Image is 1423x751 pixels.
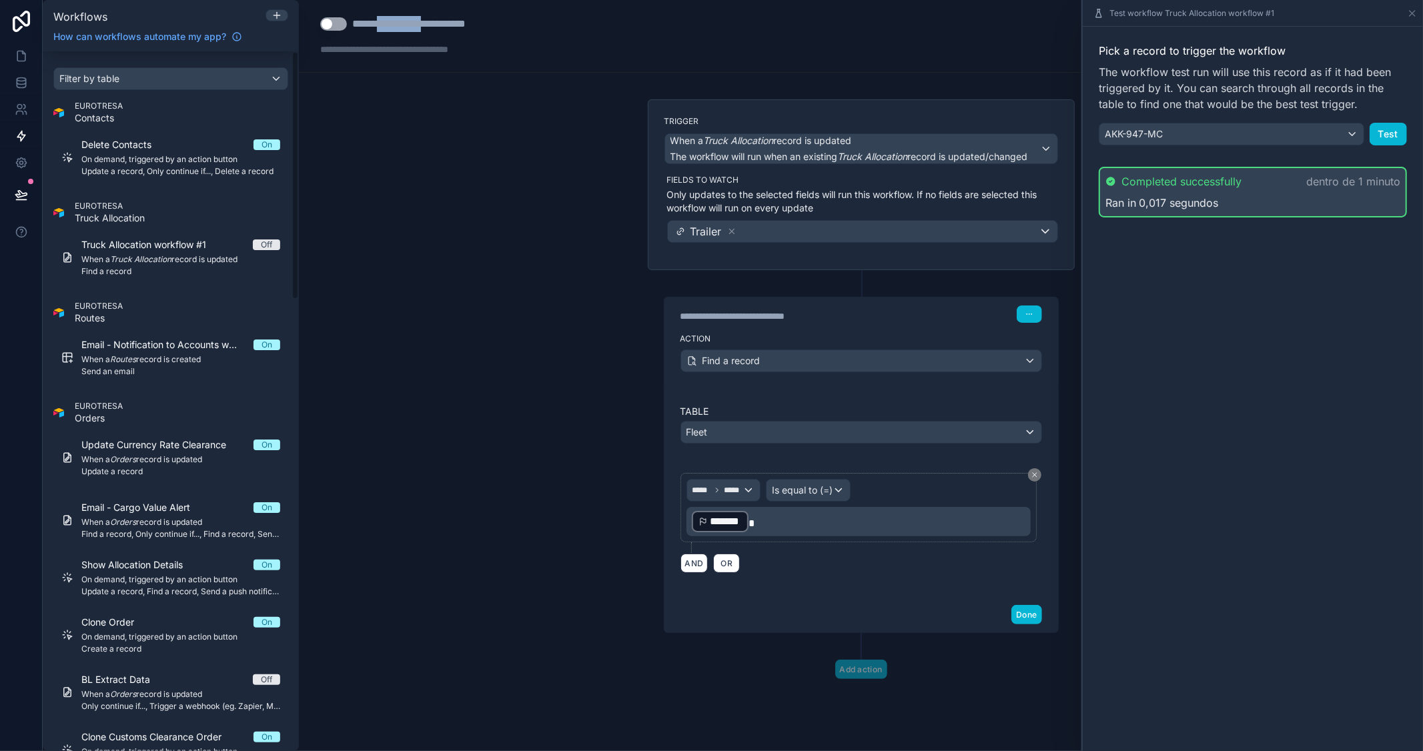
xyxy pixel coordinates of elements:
a: Update Currency Rate ClearanceOnWhen aOrdersrecord is updatedUpdate a record [53,430,288,485]
span: EUROTRESA [75,201,145,211]
span: Routes [75,311,123,325]
span: How can workflows automate my app? [53,30,226,43]
span: Email - Notification to Accounts when a Route is created [81,338,254,351]
span: Trailer [690,223,722,239]
span: Filter by table [59,73,119,84]
span: 0,017 segundos [1139,195,1218,211]
img: Airtable Logo [53,307,64,318]
a: Email - Notification to Accounts when a Route is createdOnWhen aRoutesrecord is createdSend an email [53,330,288,385]
div: On [262,732,272,742]
div: On [262,560,272,570]
em: Orders [110,517,136,527]
span: On demand, triggered by an action button [81,154,280,165]
a: Show Allocation DetailsOnOn demand, triggered by an action buttonUpdate a record, Find a record, ... [53,550,288,605]
span: On demand, triggered by an action button [81,632,280,642]
button: Fleet [680,421,1042,444]
a: Truck Allocation workflow #1OffWhen aTruck Allocationrecord is updatedFind a record [53,230,288,285]
span: AKK-947-MC [1105,127,1163,141]
div: On [262,139,272,150]
span: Send an email [81,366,280,377]
button: Test [1370,123,1407,145]
button: Is equal to (=) [766,479,851,502]
em: Orders [110,454,136,464]
span: When a record is updated [81,454,280,465]
span: OR [718,558,735,568]
em: Truck Allocation [110,254,171,264]
span: BL Extract Data [81,673,166,686]
label: Trigger [664,116,1058,127]
span: EUROTRESA [75,101,123,111]
span: When a record is created [81,354,280,365]
span: On demand, triggered by an action button [81,574,280,585]
span: Is equal to (=) [772,484,833,497]
span: Completed successfully [1121,173,1242,189]
span: Update a record, Find a record, Send a push notification [81,586,280,597]
label: Action [680,333,1042,344]
em: Truck Allocation [704,135,774,146]
span: Update Currency Rate Clearance [81,438,242,452]
span: Fleet [686,426,708,439]
div: On [262,502,272,513]
span: Orders [75,412,123,425]
div: Off [261,239,272,250]
button: Filter by table [53,67,288,90]
img: Airtable Logo [53,107,64,118]
span: Ran in [1105,195,1136,211]
span: The workflow will run when an existing record is updated/changed [670,151,1028,162]
a: How can workflows automate my app? [48,30,248,43]
img: Airtable Logo [53,408,64,418]
a: Clone OrderOnOn demand, triggered by an action buttonCreate a record [53,608,288,662]
span: Delete Contacts [81,138,167,151]
span: When a record is updated [670,134,852,147]
span: Truck Allocation workflow #1 [81,238,222,251]
button: AKK-947-MC [1099,123,1364,145]
em: Routes [110,354,136,364]
span: Show Allocation Details [81,558,199,572]
span: Update a record, Only continue if..., Delete a record [81,166,280,177]
div: Off [261,674,272,685]
span: EUROTRESA [75,401,123,412]
span: Test workflow Truck Allocation workflow #1 [1109,8,1274,19]
label: Fields to watch [667,175,1058,185]
div: On [262,440,272,450]
span: Find a record [702,354,761,367]
div: On [262,339,272,350]
div: scrollable content [43,51,299,751]
button: When aTruck Allocationrecord is updatedThe workflow will run when an existingTruck Allocationreco... [664,133,1058,164]
a: BL Extract DataOffWhen aOrdersrecord is updatedOnly continue if..., Trigger a webhook (eg. Zapier... [53,665,288,720]
div: On [262,617,272,628]
span: Contacts [75,111,123,125]
img: Airtable Logo [53,207,64,218]
span: Email - Cargo Value Alert [81,501,206,514]
span: When a record is updated [81,689,280,700]
span: The workflow test run will use this record as if it had been triggered by it. You can search thro... [1099,64,1407,112]
p: Only updates to the selected fields will run this workflow. If no fields are selected this workfl... [667,188,1058,215]
button: OR [713,554,740,573]
span: Truck Allocation [75,211,145,225]
span: Clone Customs Clearance Order [81,730,238,744]
button: Trailer [667,220,1058,243]
span: Update a record [81,466,280,477]
span: Workflows [53,10,107,23]
em: Truck Allocation [838,151,908,162]
p: dentro de 1 minuto [1306,173,1400,189]
button: Find a record [680,349,1042,372]
button: AND [680,554,708,573]
span: Only continue if..., Trigger a webhook (eg. Zapier, Make) [81,701,280,712]
span: Create a record [81,644,280,654]
button: Done [1011,605,1041,624]
span: When a record is updated [81,517,280,528]
a: Email - Cargo Value AlertOnWhen aOrdersrecord is updatedFind a record, Only continue if..., Find ... [53,493,288,548]
span: Find a record [81,266,280,277]
label: Table [680,405,1042,418]
span: When a record is updated [81,254,280,265]
span: Find a record, Only continue if..., Find a record, Send an email [81,529,280,540]
span: Pick a record to trigger the workflow [1099,43,1407,59]
span: Clone Order [81,616,150,629]
a: Delete ContactsOnOn demand, triggered by an action buttonUpdate a record, Only continue if..., De... [53,130,288,185]
em: Orders [110,689,136,699]
span: EUROTRESA [75,301,123,311]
